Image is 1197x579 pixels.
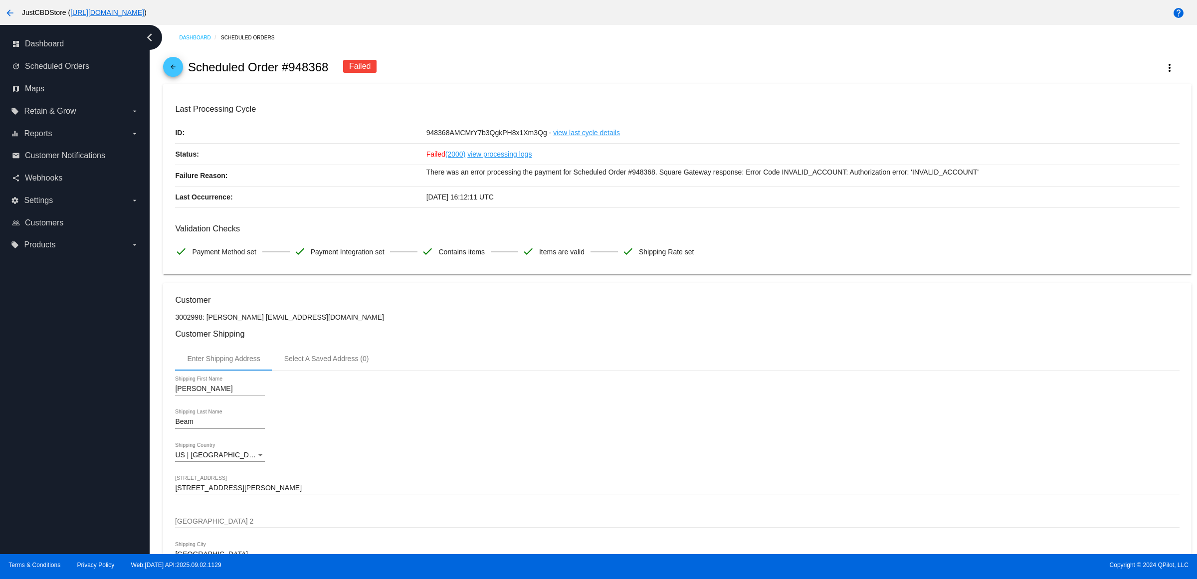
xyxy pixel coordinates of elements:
[175,295,1179,305] h3: Customer
[343,60,377,73] div: Failed
[12,85,20,93] i: map
[175,313,1179,321] p: 3002998: [PERSON_NAME] [EMAIL_ADDRESS][DOMAIN_NAME]
[175,418,265,426] input: Shipping Last Name
[70,8,144,16] a: [URL][DOMAIN_NAME]
[426,193,494,201] span: [DATE] 16:12:11 UTC
[24,107,76,116] span: Retain & Grow
[25,218,63,227] span: Customers
[11,241,19,249] i: local_offer
[175,451,265,459] mat-select: Shipping Country
[24,240,55,249] span: Products
[12,62,20,70] i: update
[12,215,139,231] a: people_outline Customers
[12,58,139,74] a: update Scheduled Orders
[4,7,16,19] mat-icon: arrow_back
[421,245,433,257] mat-icon: check
[131,130,139,138] i: arrow_drop_down
[426,150,466,158] span: Failed
[175,144,426,165] p: Status:
[11,107,19,115] i: local_offer
[25,62,89,71] span: Scheduled Orders
[77,562,115,569] a: Privacy Policy
[284,355,369,363] div: Select A Saved Address (0)
[311,241,385,262] span: Payment Integration set
[175,224,1179,233] h3: Validation Checks
[607,562,1189,569] span: Copyright © 2024 QPilot, LLC
[25,151,105,160] span: Customer Notifications
[11,196,19,204] i: settings
[175,551,265,559] input: Shipping City
[175,187,426,207] p: Last Occurrence:
[131,107,139,115] i: arrow_drop_down
[12,174,20,182] i: share
[187,355,260,363] div: Enter Shipping Address
[467,144,532,165] a: view processing logs
[1173,7,1185,19] mat-icon: help
[639,241,694,262] span: Shipping Rate set
[175,165,426,186] p: Failure Reason:
[12,219,20,227] i: people_outline
[175,329,1179,339] h3: Customer Shipping
[167,63,179,75] mat-icon: arrow_back
[522,245,534,257] mat-icon: check
[131,562,221,569] a: Web:[DATE] API:2025.09.02.1129
[12,152,20,160] i: email
[12,81,139,97] a: map Maps
[1164,62,1176,74] mat-icon: more_vert
[12,148,139,164] a: email Customer Notifications
[175,484,1179,492] input: Shipping Street 1
[175,104,1179,114] h3: Last Processing Cycle
[175,385,265,393] input: Shipping First Name
[131,241,139,249] i: arrow_drop_down
[12,36,139,52] a: dashboard Dashboard
[553,122,620,143] a: view last cycle details
[25,174,62,183] span: Webhooks
[25,84,44,93] span: Maps
[24,129,52,138] span: Reports
[188,60,329,74] h2: Scheduled Order #948368
[12,40,20,48] i: dashboard
[438,241,485,262] span: Contains items
[12,170,139,186] a: share Webhooks
[175,451,263,459] span: US | [GEOGRAPHIC_DATA]
[22,8,147,16] span: JustCBDStore ( )
[221,30,283,45] a: Scheduled Orders
[25,39,64,48] span: Dashboard
[192,241,256,262] span: Payment Method set
[175,245,187,257] mat-icon: check
[445,144,465,165] a: (2000)
[539,241,585,262] span: Items are valid
[131,196,139,204] i: arrow_drop_down
[179,30,221,45] a: Dashboard
[8,562,60,569] a: Terms & Conditions
[175,122,426,143] p: ID:
[24,196,53,205] span: Settings
[622,245,634,257] mat-icon: check
[426,165,1180,179] p: There was an error processing the payment for Scheduled Order #948368. Square Gateway response: E...
[142,29,158,45] i: chevron_left
[426,129,552,137] span: 948368AMCMrY7b3QgkPH8x1Xm3Qg -
[11,130,19,138] i: equalizer
[175,518,1179,526] input: Shipping Street 2
[294,245,306,257] mat-icon: check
